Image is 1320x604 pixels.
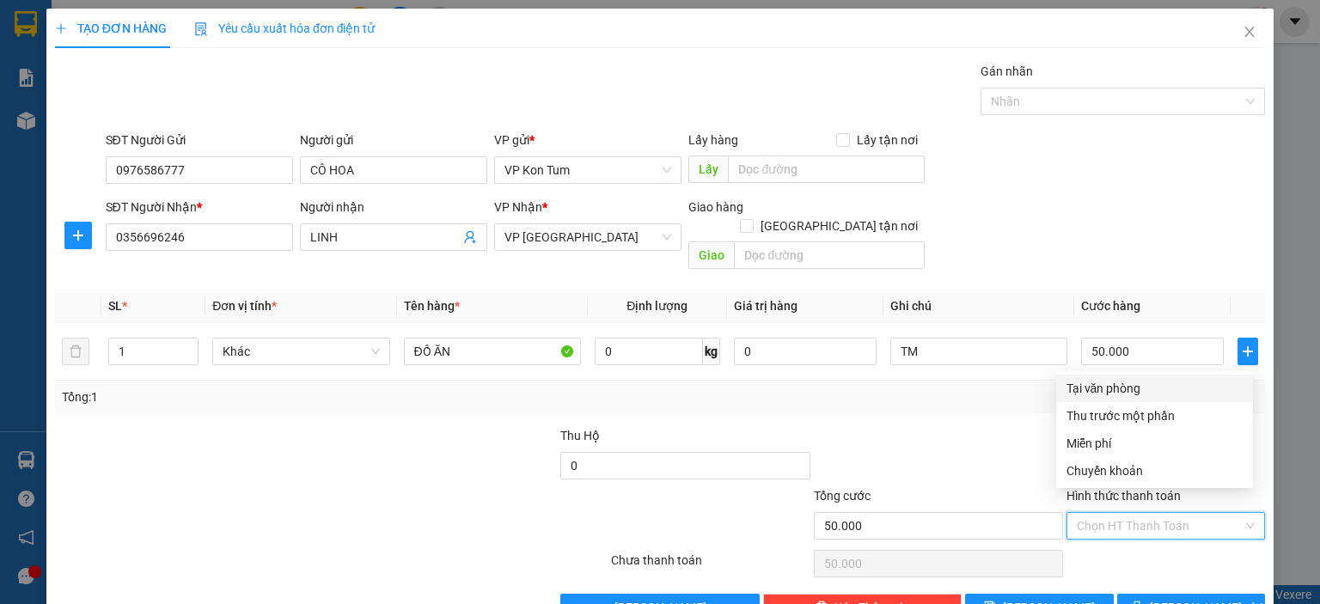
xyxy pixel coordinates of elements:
[494,200,542,214] span: VP Nhận
[1066,379,1243,398] div: Tại văn phòng
[65,229,91,242] span: plus
[55,22,67,34] span: plus
[55,21,167,35] span: TẠO ĐƠN HÀNG
[734,299,797,313] span: Giá trị hàng
[212,299,277,313] span: Đơn vị tính
[64,222,92,249] button: plus
[734,241,925,269] input: Dọc đường
[494,131,681,149] div: VP gửi
[108,299,122,313] span: SL
[106,198,293,217] div: SĐT Người Nhận
[62,387,510,406] div: Tổng: 1
[560,429,600,442] span: Thu Hộ
[300,131,487,149] div: Người gửi
[728,156,925,183] input: Dọc đường
[1066,434,1243,453] div: Miễn phí
[504,157,671,183] span: VP Kon Tum
[1225,9,1274,57] button: Close
[890,338,1067,365] input: Ghi Chú
[688,133,738,147] span: Lấy hàng
[1066,406,1243,425] div: Thu trước một phần
[194,22,208,36] img: icon
[62,338,89,365] button: delete
[626,299,687,313] span: Định lượng
[463,230,477,244] span: user-add
[404,338,581,365] input: VD: Bàn, Ghế
[688,156,728,183] span: Lấy
[1081,299,1140,313] span: Cước hàng
[194,21,376,35] span: Yêu cầu xuất hóa đơn điện tử
[1243,25,1256,39] span: close
[223,339,379,364] span: Khác
[883,290,1074,323] th: Ghi chú
[1237,338,1258,365] button: plus
[609,551,811,581] div: Chưa thanh toán
[1066,461,1243,480] div: Chuyển khoản
[688,200,743,214] span: Giao hàng
[106,131,293,149] div: SĐT Người Gửi
[734,338,877,365] input: 0
[850,131,925,149] span: Lấy tận nơi
[1066,489,1181,503] label: Hình thức thanh toán
[981,64,1033,78] label: Gán nhãn
[404,299,460,313] span: Tên hàng
[814,489,871,503] span: Tổng cước
[703,338,720,365] span: kg
[754,217,925,235] span: [GEOGRAPHIC_DATA] tận nơi
[1238,345,1257,358] span: plus
[688,241,734,269] span: Giao
[300,198,487,217] div: Người nhận
[504,224,671,250] span: VP Đà Nẵng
